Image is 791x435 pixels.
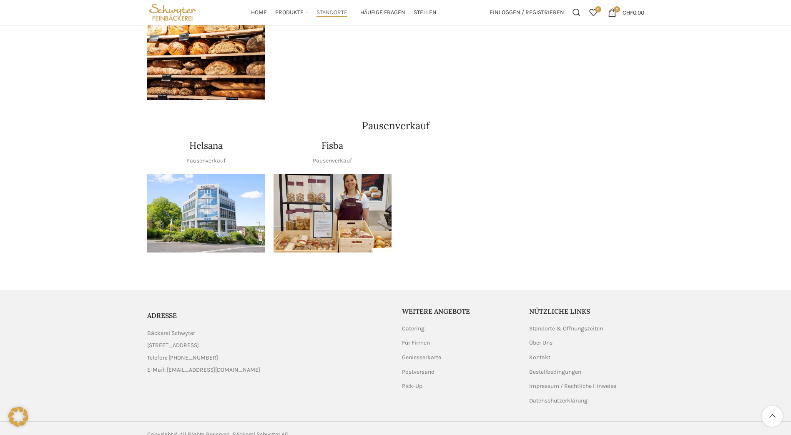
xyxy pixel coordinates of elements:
[275,4,308,21] a: Produkte
[316,4,352,21] a: Standorte
[147,121,644,131] h2: Pausenverkauf
[202,4,485,21] div: Main navigation
[274,174,392,253] div: 1 / 1
[313,156,352,165] p: Pausenverkauf
[529,368,582,376] a: Bestellbedingungen
[321,139,343,152] h4: Fisba
[402,353,442,362] a: Geniesserkarte
[186,156,226,165] p: Pausenverkauf
[189,139,223,152] h4: Helsana
[147,365,260,375] span: E-Mail: [EMAIL_ADDRESS][DOMAIN_NAME]
[274,174,392,253] img: 20230228_153619-1-800x800
[529,382,617,390] a: Impressum / Rechtliche Hinweise
[147,174,265,253] img: image.imageWidth__1140
[147,311,177,320] span: ADRESSE
[762,406,783,427] a: Scroll to top button
[147,353,389,362] a: List item link
[595,6,601,12] span: 0
[360,4,405,21] a: Häufige Fragen
[402,382,423,390] a: Pick-Up
[585,4,602,21] div: Meine Wunschliste
[402,339,431,347] a: Für Firmen
[614,6,620,12] span: 0
[490,10,564,15] span: Einloggen / Registrieren
[360,9,405,17] span: Häufige Fragen
[623,9,644,16] bdi: 0.00
[568,4,585,21] a: Suchen
[147,22,265,100] div: 1 / 1
[147,8,198,15] a: Site logo
[251,9,267,17] span: Home
[251,4,267,21] a: Home
[585,4,602,21] a: 0
[529,325,604,333] a: Standorte & Öffnungszeiten
[147,329,195,338] span: Bäckerei Schwyter
[485,4,568,21] a: Einloggen / Registrieren
[402,368,435,376] a: Postversand
[529,353,551,362] a: Kontakt
[402,325,425,333] a: Catering
[414,9,437,17] span: Stellen
[147,174,265,253] div: 1 / 1
[414,4,437,21] a: Stellen
[147,22,265,100] img: schwyter-34
[402,307,517,316] h5: Weitere Angebote
[623,9,633,16] span: CHF
[529,339,553,347] a: Über Uns
[529,307,644,316] h5: Nützliche Links
[147,341,199,350] span: [STREET_ADDRESS]
[275,9,304,17] span: Produkte
[316,9,347,17] span: Standorte
[529,397,588,405] a: Datenschutzerklärung
[604,4,648,21] a: 0 CHF0.00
